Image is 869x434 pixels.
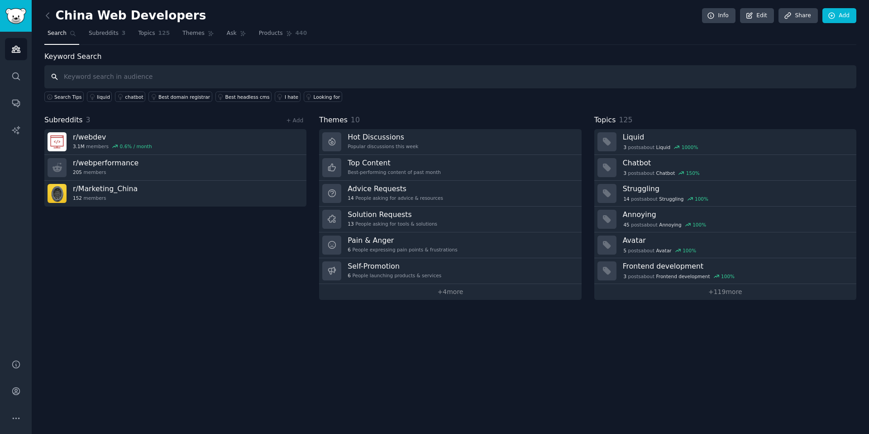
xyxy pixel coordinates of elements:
h3: Chatbot [623,158,850,168]
div: People asking for advice & resources [348,195,443,201]
div: 100 % [721,273,735,280]
div: People launching products & services [348,272,441,279]
div: 1000 % [682,144,698,150]
div: 100 % [683,247,696,254]
span: Subreddits [89,29,119,38]
a: chatbot [115,92,145,102]
a: Pain & Anger6People expressing pain points & frustrations [319,232,581,258]
a: liquid [87,92,112,102]
a: Self-Promotion6People launching products & services [319,258,581,284]
span: 3 [122,29,126,38]
a: Share [778,8,817,24]
span: Chatbot [656,170,675,176]
span: 14 [348,195,353,201]
h3: r/ webdev [73,132,152,142]
div: post s about [623,246,697,255]
a: + Add [286,117,303,124]
div: post s about [623,143,699,151]
img: GummySearch logo [5,8,26,24]
span: Ask [227,29,237,38]
a: Products440 [256,26,310,45]
span: Subreddits [44,115,83,126]
div: post s about [623,169,701,177]
div: People expressing pain points & frustrations [348,246,457,253]
div: I hate [285,94,298,100]
span: Frontend development [656,273,710,280]
h3: Avatar [623,236,850,245]
button: Search Tips [44,92,84,102]
h3: Pain & Anger [348,236,457,245]
a: Best headless cms [215,92,272,102]
img: Marketing_China [48,184,67,203]
h3: r/ webperformance [73,158,138,168]
a: Advice Requests14People asking for advice & resources [319,181,581,207]
div: chatbot [125,94,143,100]
a: Looking for [304,92,342,102]
a: r/webperformance205members [44,155,306,181]
h3: r/ Marketing_China [73,184,138,193]
div: Best domain registrar [158,94,210,100]
span: Search [48,29,67,38]
a: r/Marketing_China152members [44,181,306,207]
span: 5 [623,247,626,254]
a: Topics125 [135,26,173,45]
a: Ask [224,26,249,45]
a: Best domain registrar [148,92,212,102]
div: Popular discussions this week [348,143,418,149]
span: Products [259,29,283,38]
h3: Annoying [623,210,850,219]
h2: China Web Developers [44,9,206,23]
h3: Top Content [348,158,441,168]
a: Top ContentBest-performing content of past month [319,155,581,181]
div: post s about [623,195,709,203]
span: Liquid [656,144,671,150]
a: Struggling14postsaboutStruggling100% [594,181,856,207]
a: +4more [319,284,581,300]
h3: Liquid [623,132,850,142]
div: post s about [623,221,707,229]
div: 0.6 % / month [120,143,152,149]
a: Edit [740,8,774,24]
a: Frontend development3postsaboutFrontend development100% [594,258,856,284]
span: Topics [138,29,155,38]
div: post s about [623,272,735,280]
span: 125 [158,29,170,38]
h3: Struggling [623,184,850,193]
div: members [73,169,138,175]
div: liquid [97,94,110,100]
h3: Solution Requests [348,210,437,219]
span: 45 [623,222,629,228]
span: 6 [348,272,351,279]
input: Keyword search in audience [44,65,856,88]
span: Themes [182,29,205,38]
a: Annoying45postsaboutAnnoying100% [594,207,856,232]
div: Looking for [314,94,340,100]
span: 6 [348,246,351,253]
h3: Frontend development [623,261,850,271]
span: Search Tips [54,94,82,100]
div: Best headless cms [225,94,270,100]
div: 100 % [692,222,706,228]
a: Add [822,8,856,24]
a: Themes [179,26,217,45]
span: 3 [623,144,626,150]
span: Avatar [656,247,672,254]
h3: Advice Requests [348,184,443,193]
span: 125 [619,116,632,124]
a: r/webdev3.1Mmembers0.6% / month [44,129,306,155]
label: Keyword Search [44,52,101,61]
div: People asking for tools & solutions [348,221,437,227]
span: Themes [319,115,348,126]
img: webdev [48,132,67,151]
span: 440 [296,29,307,38]
span: 10 [351,116,360,124]
a: Info [702,8,735,24]
div: members [73,143,152,149]
span: 3.1M [73,143,85,149]
div: members [73,195,138,201]
a: Solution Requests13People asking for tools & solutions [319,207,581,232]
h3: Self-Promotion [348,261,441,271]
span: Annoying [659,222,681,228]
div: Best-performing content of past month [348,169,441,175]
a: I hate [275,92,301,102]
